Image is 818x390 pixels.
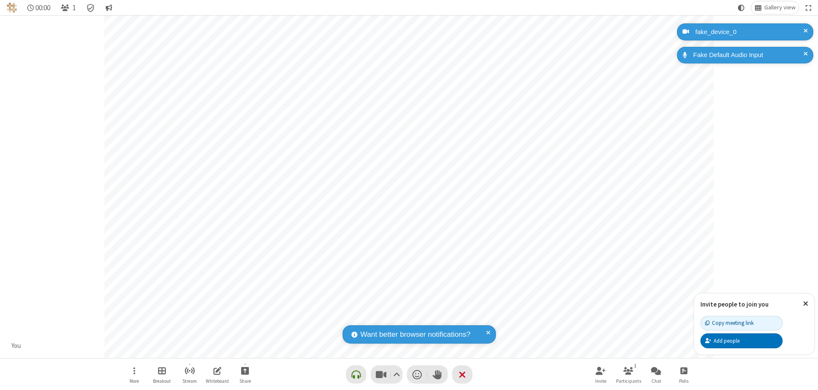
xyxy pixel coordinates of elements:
[360,329,470,340] span: Want better browser notifications?
[391,365,402,384] button: Video setting
[206,379,229,384] span: Whiteboard
[751,1,799,14] button: Change layout
[102,1,115,14] button: Conversation
[7,3,17,13] img: QA Selenium DO NOT DELETE OR CHANGE
[346,365,366,384] button: Connect your audio
[700,333,783,348] button: Add people
[371,365,403,384] button: Stop video (⌘+Shift+V)
[130,379,139,384] span: More
[24,1,54,14] div: Timer
[149,362,175,387] button: Manage Breakout Rooms
[204,362,230,387] button: Open shared whiteboard
[153,379,171,384] span: Breakout
[407,365,427,384] button: Send a reaction
[83,1,99,14] div: Meeting details Encryption enabled
[616,362,641,387] button: Open participant list
[9,341,24,351] div: You
[643,362,669,387] button: Open chat
[700,300,769,308] label: Invite people to join you
[239,379,251,384] span: Share
[427,365,448,384] button: Raise hand
[764,4,795,11] span: Gallery view
[692,27,807,37] div: fake_device_0
[690,50,807,60] div: Fake Default Audio Input
[588,362,613,387] button: Invite participants (⌘+Shift+I)
[232,362,258,387] button: Start sharing
[734,1,748,14] button: Using system theme
[182,379,197,384] span: Stream
[72,4,76,12] span: 1
[705,319,754,327] div: Copy meeting link
[679,379,688,384] span: Polls
[671,362,697,387] button: Open poll
[632,362,639,370] div: 1
[595,379,606,384] span: Invite
[452,365,472,384] button: End or leave meeting
[121,362,147,387] button: Open menu
[177,362,202,387] button: Start streaming
[616,379,641,384] span: Participants
[57,1,79,14] button: Open participant list
[35,4,50,12] span: 00:00
[651,379,661,384] span: Chat
[802,1,815,14] button: Fullscreen
[700,316,783,330] button: Copy meeting link
[797,293,815,314] button: Close popover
